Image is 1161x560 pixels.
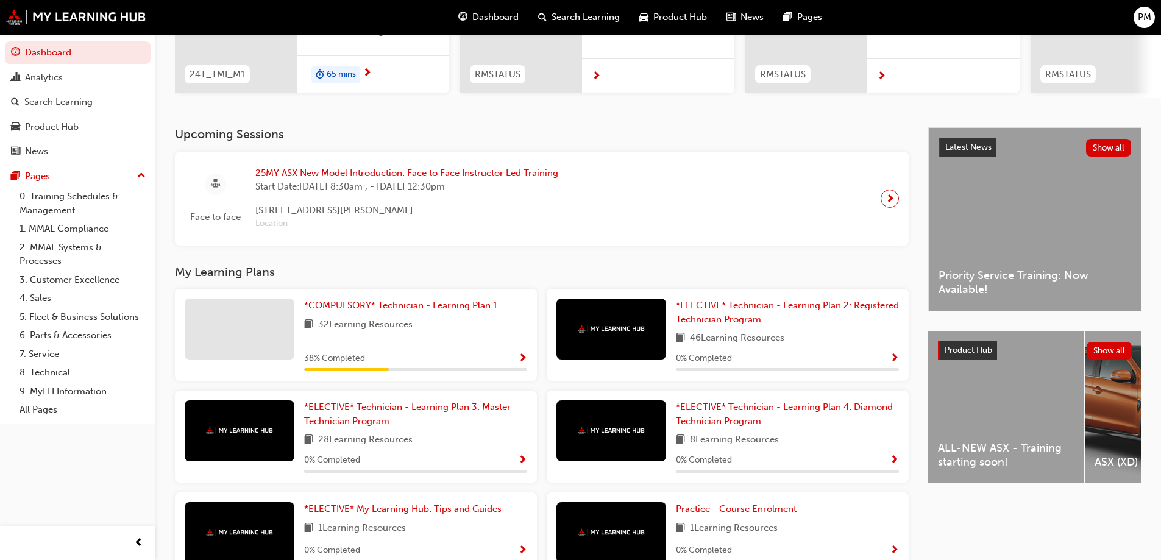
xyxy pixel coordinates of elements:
span: duration-icon [316,67,324,83]
a: car-iconProduct Hub [630,5,717,30]
a: news-iconNews [717,5,773,30]
span: sessionType_FACE_TO_FACE-icon [211,177,220,192]
button: Show all [1087,342,1132,360]
span: Start Date: [DATE] 8:30am , - [DATE] 12:30pm [255,180,558,194]
img: mmal [578,427,645,434]
span: Search Learning [552,10,620,24]
a: guage-iconDashboard [449,5,528,30]
button: Show Progress [518,351,527,366]
a: 0. Training Schedules & Management [15,187,151,219]
a: search-iconSearch Learning [528,5,630,30]
span: guage-icon [11,48,20,58]
span: Show Progress [518,455,527,466]
span: 38 % Completed [304,352,365,366]
span: 0 % Completed [304,453,360,467]
a: 8. Technical [15,363,151,382]
span: Product Hub [945,345,992,355]
div: Pages [25,169,50,183]
span: search-icon [538,10,547,25]
span: Dashboard [472,10,519,24]
a: *ELECTIVE* Technician - Learning Plan 4: Diamond Technician Program [676,400,899,428]
span: RMSTATUS [475,68,520,82]
span: 1 Learning Resources [690,521,778,536]
span: 0 % Completed [676,453,732,467]
span: Product Hub [653,10,707,24]
span: pages-icon [783,10,792,25]
span: PM [1138,10,1151,24]
span: Practice - Course Enrolment [676,503,797,514]
img: mmal [578,325,645,333]
a: 2. MMAL Systems & Processes [15,238,151,271]
button: Show Progress [890,453,899,468]
a: pages-iconPages [773,5,832,30]
div: Product Hub [25,120,79,134]
span: chart-icon [11,73,20,83]
span: next-icon [592,71,601,82]
span: Pages [797,10,822,24]
span: Show Progress [890,353,899,364]
span: 25MY ASX New Model Introduction: Face to Face Instructor Led Training [255,166,558,180]
span: Location [255,217,558,231]
span: News [740,10,764,24]
span: 1 Learning Resources [318,521,406,536]
span: Face to face [185,210,246,224]
button: Show all [1086,139,1132,157]
span: 0 % Completed [676,352,732,366]
span: book-icon [676,521,685,536]
span: book-icon [304,433,313,448]
span: up-icon [137,168,146,184]
span: Show Progress [518,353,527,364]
span: 46 Learning Resources [690,331,784,346]
a: Practice - Course Enrolment [676,502,801,516]
span: Show Progress [890,545,899,556]
a: Latest NewsShow all [939,138,1131,157]
button: Show Progress [890,543,899,558]
span: book-icon [676,433,685,448]
a: *ELECTIVE* Technician - Learning Plan 2: Registered Technician Program [676,299,899,326]
span: news-icon [11,146,20,157]
span: book-icon [676,331,685,346]
div: News [25,144,48,158]
a: Analytics [5,66,151,89]
span: RMSTATUS [1045,68,1091,82]
button: Show Progress [890,351,899,366]
span: 65 mins [327,68,356,82]
button: Pages [5,165,151,188]
a: *ELECTIVE* My Learning Hub: Tips and Guides [304,502,506,516]
div: Analytics [25,71,63,85]
span: 28 Learning Resources [318,433,413,448]
a: 3. Customer Excellence [15,271,151,289]
img: mmal [206,528,273,536]
span: Priority Service Training: Now Available! [939,269,1131,296]
span: next-icon [877,71,886,82]
span: [STREET_ADDRESS][PERSON_NAME] [255,204,558,218]
a: *ELECTIVE* Technician - Learning Plan 3: Master Technician Program [304,400,527,428]
span: *COMPULSORY* Technician - Learning Plan 1 [304,300,497,311]
button: Show Progress [518,543,527,558]
a: Product Hub [5,116,151,138]
span: *ELECTIVE* Technician - Learning Plan 2: Registered Technician Program [676,300,899,325]
span: search-icon [11,97,20,108]
a: News [5,140,151,163]
span: next-icon [886,190,895,207]
span: 32 Learning Resources [318,317,413,333]
h3: My Learning Plans [175,265,909,279]
span: car-icon [639,10,648,25]
img: mmal [6,9,146,25]
a: 5. Fleet & Business Solutions [15,308,151,327]
a: 9. MyLH Information [15,382,151,401]
span: ALL-NEW ASX - Training starting soon! [938,441,1074,469]
span: 24T_TMI_M1 [190,68,245,82]
div: Search Learning [24,95,93,109]
span: prev-icon [134,536,143,551]
a: Product HubShow all [938,341,1132,360]
span: RMSTATUS [760,68,806,82]
a: Face to face25MY ASX New Model Introduction: Face to Face Instructor Led TrainingStart Date:[DATE... [185,161,899,236]
span: Latest News [945,142,992,152]
span: guage-icon [458,10,467,25]
a: All Pages [15,400,151,419]
span: 0 % Completed [304,544,360,558]
span: Show Progress [518,545,527,556]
